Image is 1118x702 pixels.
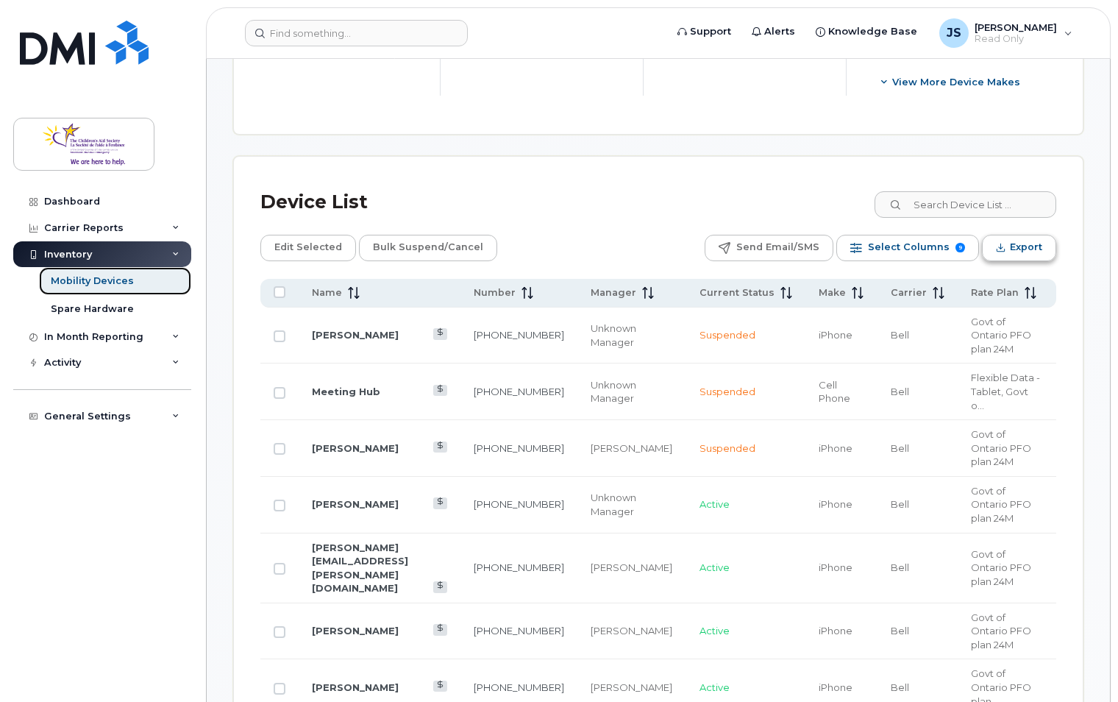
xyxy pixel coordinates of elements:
span: View More Device Makes [892,75,1020,89]
button: View More Device Makes [870,69,1033,96]
span: Make [819,286,846,299]
span: Govt of Ontario PFO plan 24M [971,548,1031,587]
span: Active [699,498,730,510]
span: Govt of Ontario PFO plan 24M [971,611,1031,650]
a: View Last Bill [433,497,447,508]
button: Send Email/SMS [705,235,833,261]
span: Suspended [699,442,755,454]
a: [PERSON_NAME] [312,625,399,637]
span: Name [312,286,342,299]
a: [PHONE_NUMBER] [474,442,564,454]
span: Send Email/SMS [736,236,819,258]
span: iPhone [819,561,852,573]
a: Meeting Hub [312,386,380,397]
a: [PHONE_NUMBER] [474,498,564,510]
a: [PERSON_NAME] [312,681,399,693]
a: [PERSON_NAME] [312,498,399,510]
a: View Last Bill [433,328,447,339]
span: Edit Selected [274,236,342,258]
span: Carrier [891,286,927,299]
div: Unknown Manager [591,378,673,405]
span: Bulk Suspend/Cancel [373,236,483,258]
a: Support [667,17,741,46]
span: Export [1010,236,1042,258]
div: Device List [260,183,368,221]
div: [PERSON_NAME] [591,442,673,455]
span: Bell [891,625,909,637]
span: Flexible Data - Tablet, Govt of Ontario PFO Data Flex [971,372,1040,411]
span: Number [474,286,516,299]
span: Rate Plan [971,286,1019,299]
span: Support [690,24,731,39]
span: Govt of Ontario PFO plan 24M [971,316,1031,355]
a: View Last Bill [433,442,447,453]
span: Knowledge Base [828,24,917,39]
span: iPhone [819,498,852,510]
span: Govt of Ontario PFO plan 24M [971,428,1031,467]
span: Suspended [699,386,755,397]
input: Find something... [245,20,468,46]
a: View Last Bill [433,681,447,692]
div: Unknown Manager [591,322,673,349]
a: [PHONE_NUMBER] [474,386,564,397]
a: [PHONE_NUMBER] [474,329,564,341]
span: 9 [955,243,965,252]
span: Bell [891,681,909,693]
span: iPhone [819,442,852,454]
div: Unknown Manager [591,491,673,518]
a: [PHONE_NUMBER] [474,561,564,573]
span: Bell [891,498,909,510]
span: [PERSON_NAME] [975,21,1057,33]
span: Active [699,681,730,693]
button: Export [982,235,1056,261]
a: View Last Bill [433,385,447,396]
span: Cell Phone [819,379,850,405]
span: Active [699,561,730,573]
span: Bell [891,442,909,454]
span: iPhone [819,625,852,637]
span: JS [947,24,961,42]
div: [PERSON_NAME] [591,681,673,695]
span: Suspended [699,329,755,341]
button: Bulk Suspend/Cancel [359,235,497,261]
a: [PHONE_NUMBER] [474,681,564,693]
span: Alerts [764,24,795,39]
input: Search Device List ... [875,191,1056,218]
a: [PERSON_NAME][EMAIL_ADDRESS][PERSON_NAME][DOMAIN_NAME] [312,542,408,595]
div: [PERSON_NAME] [591,624,673,638]
div: [PERSON_NAME] [591,561,673,575]
a: [PERSON_NAME] [312,329,399,341]
span: Bell [891,561,909,573]
span: Read Only [975,33,1057,45]
span: Current Status [699,286,775,299]
a: [PERSON_NAME] [312,442,399,454]
div: Judy Sembinelli [929,18,1083,48]
span: Select Columns [868,236,950,258]
span: iPhone [819,329,852,341]
a: Alerts [741,17,805,46]
button: Edit Selected [260,235,356,261]
span: iPhone [819,681,852,693]
a: View Last Bill [433,624,447,635]
span: Bell [891,386,909,397]
a: [PHONE_NUMBER] [474,625,564,637]
span: Govt of Ontario PFO plan 24M [971,485,1031,524]
span: Manager [591,286,636,299]
span: Active [699,625,730,637]
button: Select Columns 9 [836,235,979,261]
a: Knowledge Base [805,17,927,46]
a: View Last Bill [433,581,447,592]
span: Bell [891,329,909,341]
